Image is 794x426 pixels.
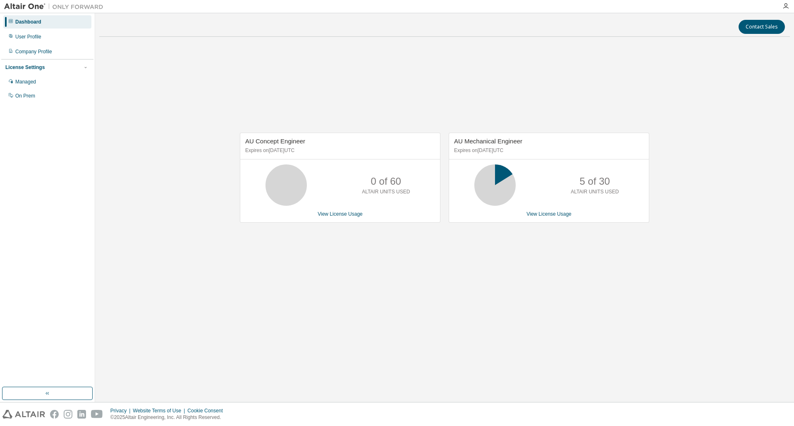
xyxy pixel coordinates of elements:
[110,414,228,421] p: © 2025 Altair Engineering, Inc. All Rights Reserved.
[50,410,59,419] img: facebook.svg
[4,2,108,11] img: Altair One
[580,174,610,188] p: 5 of 30
[133,407,187,414] div: Website Terms of Use
[15,33,41,40] div: User Profile
[454,138,522,145] span: AU Mechanical Engineer
[15,93,35,99] div: On Prem
[64,410,72,419] img: instagram.svg
[15,79,36,85] div: Managed
[454,147,642,154] p: Expires on [DATE] UTC
[362,188,410,195] p: ALTAIR UNITS USED
[187,407,227,414] div: Cookie Consent
[15,19,41,25] div: Dashboard
[245,138,305,145] span: AU Concept Engineer
[110,407,133,414] div: Privacy
[526,211,572,217] a: View License Usage
[2,410,45,419] img: altair_logo.svg
[739,20,785,34] button: Contact Sales
[245,147,433,154] p: Expires on [DATE] UTC
[91,410,103,419] img: youtube.svg
[318,211,363,217] a: View License Usage
[77,410,86,419] img: linkedin.svg
[15,48,52,55] div: Company Profile
[5,64,45,71] div: License Settings
[571,188,619,195] p: ALTAIR UNITS USED
[371,174,401,188] p: 0 of 60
